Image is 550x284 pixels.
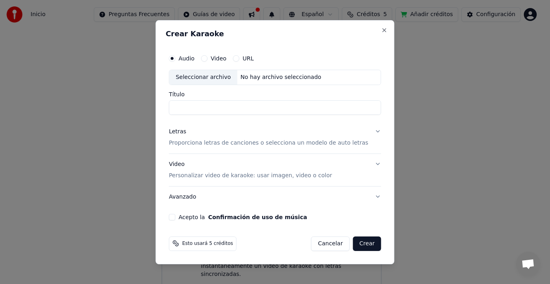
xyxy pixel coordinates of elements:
[169,121,381,153] button: LetrasProporciona letras de canciones o selecciona un modelo de auto letras
[211,56,226,61] label: Video
[169,139,368,147] p: Proporciona letras de canciones o selecciona un modelo de auto letras
[169,128,186,136] div: Letras
[169,160,332,180] div: Video
[242,56,254,61] label: URL
[178,56,194,61] label: Audio
[353,236,381,251] button: Crear
[169,154,381,186] button: VideoPersonalizar video de karaoke: usar imagen, video o color
[169,91,381,97] label: Título
[169,70,237,85] div: Seleccionar archivo
[311,236,350,251] button: Cancelar
[178,214,307,220] label: Acepto la
[165,30,384,37] h2: Crear Karaoke
[169,186,381,207] button: Avanzado
[182,240,233,247] span: Esto usará 5 créditos
[169,171,332,179] p: Personalizar video de karaoke: usar imagen, video o color
[237,73,325,81] div: No hay archivo seleccionado
[208,214,307,220] button: Acepto la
